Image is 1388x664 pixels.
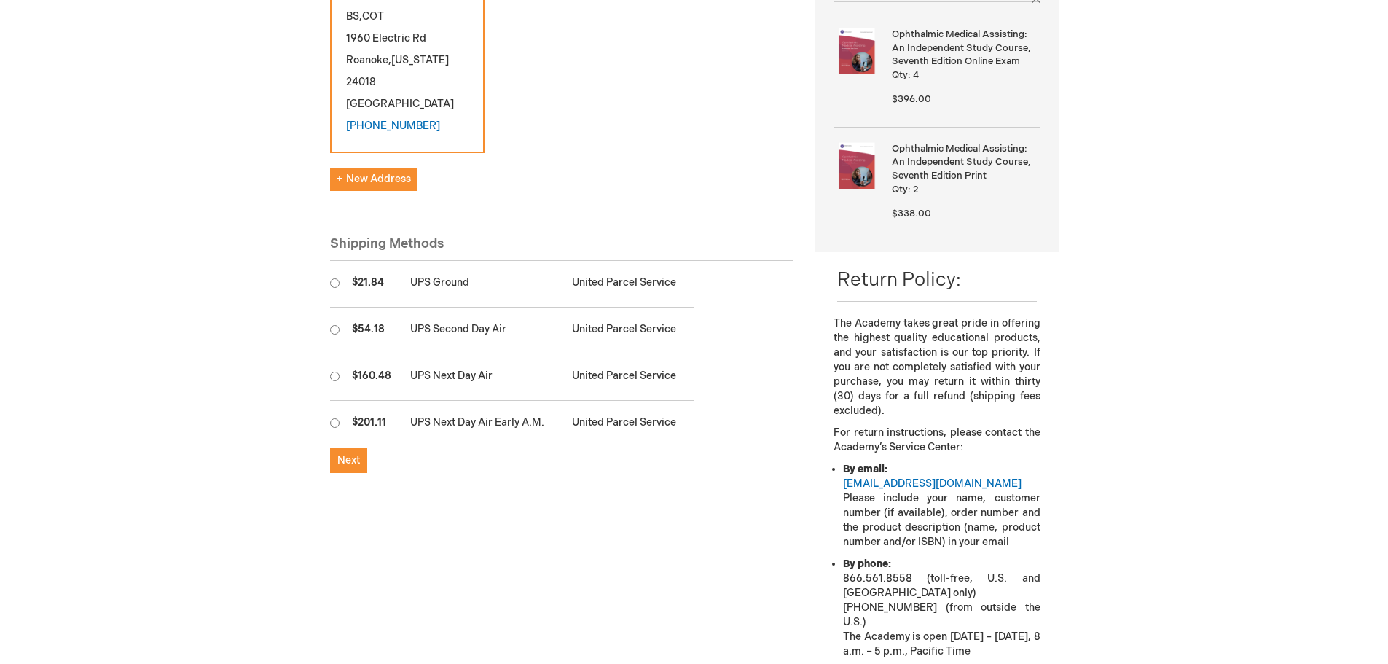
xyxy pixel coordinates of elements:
[834,316,1040,418] p: The Academy takes great pride in offering the highest quality educational products, and your sati...
[391,54,449,66] span: [US_STATE]
[352,416,386,429] span: $201.11
[843,463,887,475] strong: By email:
[330,168,417,191] button: New Address
[837,269,961,292] span: Return Policy:
[892,93,931,105] span: $396.00
[913,69,919,81] span: 4
[330,448,367,473] button: Next
[403,354,565,401] td: UPS Next Day Air
[834,426,1040,455] p: For return instructions, please contact the Academy’s Service Center:
[892,69,908,81] span: Qty
[330,235,794,262] div: Shipping Methods
[565,308,694,354] td: United Parcel Service
[892,142,1036,183] strong: Ophthalmic Medical Assisting: An Independent Study Course, Seventh Edition Print
[403,401,565,448] td: UPS Next Day Air Early A.M.
[403,261,565,308] td: UPS Ground
[843,557,1040,659] li: 866.561.8558 (toll-free, U.S. and [GEOGRAPHIC_DATA] only) [PHONE_NUMBER] (from outside the U.S.) ...
[565,261,694,308] td: United Parcel Service
[834,142,880,189] img: Ophthalmic Medical Assisting: An Independent Study Course, Seventh Edition Print
[892,184,908,195] span: Qty
[337,173,411,185] span: New Address
[346,120,440,132] a: [PHONE_NUMBER]
[352,370,391,382] span: $160.48
[892,28,1036,69] strong: Ophthalmic Medical Assisting: An Independent Study Course, Seventh Edition Online Exam
[403,308,565,354] td: UPS Second Day Air
[388,54,391,66] span: ,
[834,28,880,74] img: Ophthalmic Medical Assisting: An Independent Study Course, Seventh Edition Online Exam
[913,184,919,195] span: 2
[892,208,931,219] span: $338.00
[565,354,694,401] td: United Parcel Service
[843,558,891,570] strong: By phone:
[337,454,360,466] span: Next
[352,323,385,335] span: $54.18
[843,462,1040,550] li: Please include your name, customer number (if available), order number and the product descriptio...
[565,401,694,448] td: United Parcel Service
[843,477,1022,490] a: [EMAIL_ADDRESS][DOMAIN_NAME]
[352,276,384,289] span: $21.84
